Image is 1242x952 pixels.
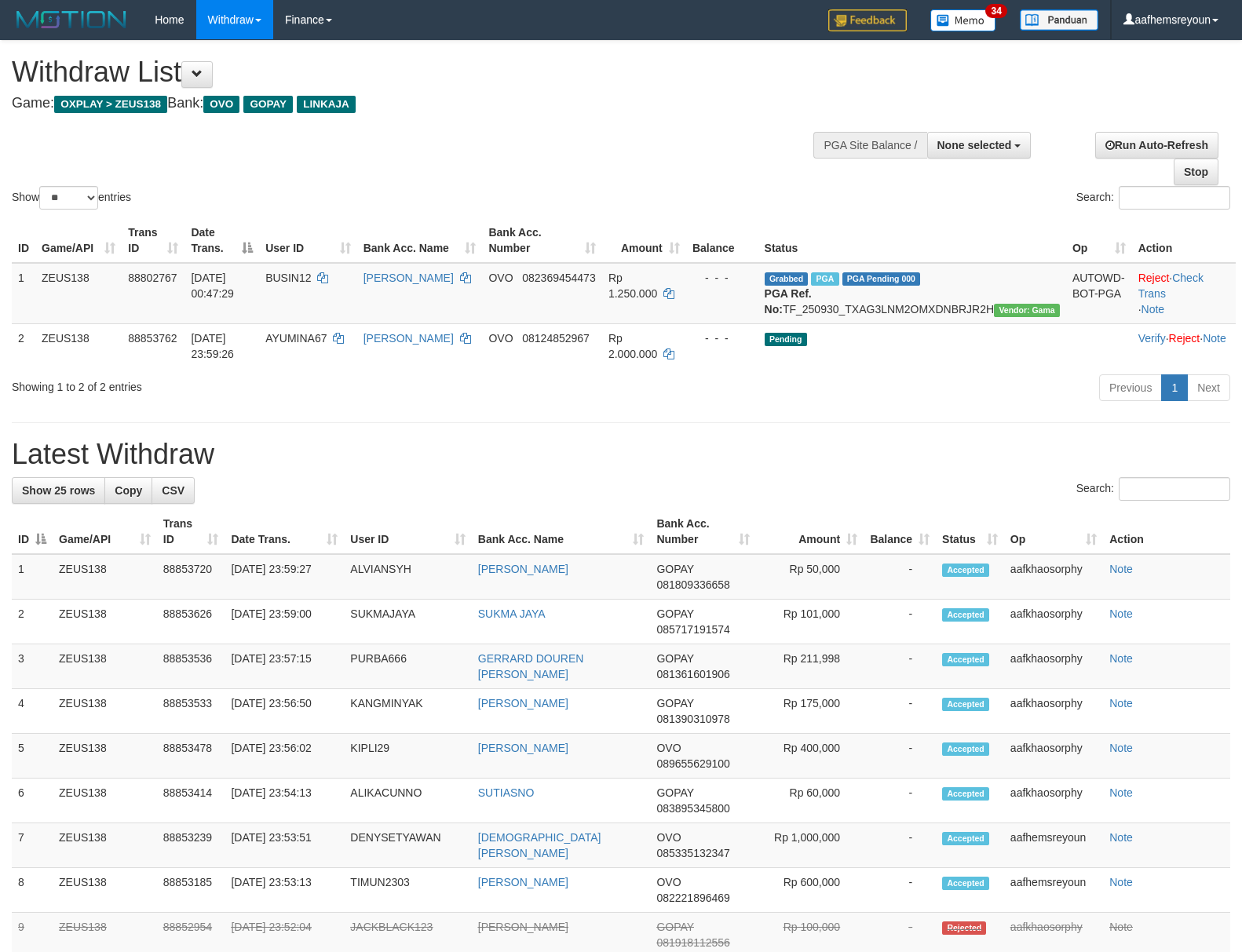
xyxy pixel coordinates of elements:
[157,644,225,689] td: 88853536
[344,600,471,644] td: SUKMAJAYA
[478,831,601,859] a: [DEMOGRAPHIC_DATA][PERSON_NAME]
[1169,332,1200,345] a: Reject
[363,272,454,284] a: [PERSON_NAME]
[12,439,1230,470] h1: Latest Withdraw
[656,757,729,770] span: Copy 089655629100 to clipboard
[12,263,35,324] td: 1
[811,272,838,286] span: Marked by aafsreyleap
[1076,186,1230,210] label: Search:
[35,263,122,324] td: ZEUS138
[1109,742,1133,754] a: Note
[1119,186,1230,210] input: Search:
[478,607,546,620] a: SUKMA JAYA
[191,332,234,360] span: [DATE] 23:59:26
[756,689,864,734] td: Rp 175,000
[756,554,864,600] td: Rp 50,000
[157,868,225,913] td: 88853185
[936,509,1004,554] th: Status: activate to sort column ascending
[1066,263,1132,324] td: AUTOWD-BOT-PGA
[1138,272,1170,284] a: Reject
[12,477,105,504] a: Show 25 rows
[1004,823,1103,868] td: aafhemsreyoun
[12,600,53,644] td: 2
[756,734,864,779] td: Rp 400,000
[478,786,535,799] a: SUTIASNO
[1099,374,1162,401] a: Previous
[522,272,595,284] span: Copy 082369454473 to clipboard
[225,823,344,868] td: [DATE] 23:53:51
[12,734,53,779] td: 5
[12,8,131,31] img: MOTION_logo.png
[1004,689,1103,734] td: aafkhaosorphy
[157,823,225,868] td: 88853239
[756,644,864,689] td: Rp 211,998
[53,689,157,734] td: ZEUS138
[1138,272,1204,300] a: Check Trans
[656,563,693,575] span: GOPAY
[488,332,513,345] span: OVO
[12,373,506,395] div: Showing 1 to 2 of 2 entries
[225,734,344,779] td: [DATE] 23:56:02
[53,554,157,600] td: ZEUS138
[225,689,344,734] td: [DATE] 23:56:50
[344,779,471,823] td: ALIKACUNNO
[942,877,989,890] span: Accepted
[608,272,657,300] span: Rp 1.250.000
[656,831,681,844] span: OVO
[1004,734,1103,779] td: aafkhaosorphy
[12,96,813,111] h4: Game: Bank:
[53,868,157,913] td: ZEUS138
[12,554,53,600] td: 1
[1004,554,1103,600] td: aafkhaosorphy
[656,876,681,888] span: OVO
[842,272,921,286] span: PGA Pending
[692,270,752,286] div: - - -
[344,823,471,868] td: DENYSETYAWAN
[656,892,729,904] span: Copy 082221896469 to clipboard
[942,787,989,801] span: Accepted
[184,218,259,263] th: Date Trans.: activate to sort column descending
[656,742,681,754] span: OVO
[985,4,1006,18] span: 34
[157,689,225,734] td: 88853533
[12,57,813,88] h1: Withdraw List
[297,96,356,113] span: LINKAJA
[225,779,344,823] td: [DATE] 23:54:13
[930,9,996,31] img: Button%20Memo.svg
[344,644,471,689] td: PURBA666
[225,868,344,913] td: [DATE] 23:53:13
[1109,876,1133,888] a: Note
[12,779,53,823] td: 6
[656,607,693,620] span: GOPAY
[656,623,729,636] span: Copy 085717191574 to clipboard
[12,509,53,554] th: ID: activate to sort column descending
[225,600,344,644] td: [DATE] 23:59:00
[828,9,907,31] img: Feedback.jpg
[39,186,98,210] select: Showentries
[1004,600,1103,644] td: aafkhaosorphy
[128,272,177,284] span: 88802767
[608,332,657,360] span: Rp 2.000.000
[765,287,812,316] b: PGA Ref. No:
[942,653,989,666] span: Accepted
[157,600,225,644] td: 88853626
[478,697,568,709] a: [PERSON_NAME]
[1109,563,1133,575] a: Note
[1132,323,1236,368] td: · ·
[864,868,936,913] td: -
[1020,9,1098,31] img: panduan.png
[1161,374,1188,401] a: 1
[12,644,53,689] td: 3
[157,734,225,779] td: 88853478
[1004,868,1103,913] td: aafhemsreyoun
[1109,652,1133,665] a: Note
[54,96,167,113] span: OXPLAY > ZEUS138
[12,218,35,263] th: ID
[1203,332,1226,345] a: Note
[1109,697,1133,709] a: Note
[243,96,293,113] span: GOPAY
[1103,509,1230,554] th: Action
[482,218,601,263] th: Bank Acc. Number: activate to sort column ascending
[363,332,454,345] a: [PERSON_NAME]
[656,652,693,665] span: GOPAY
